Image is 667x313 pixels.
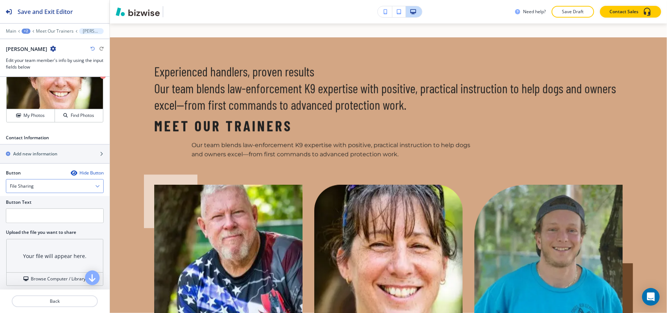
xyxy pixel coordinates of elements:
[22,29,30,34] button: +2
[18,7,73,16] h2: Save and Exit Editor
[83,29,100,34] p: [PERSON_NAME]
[13,151,58,157] h2: Add new information
[6,170,21,176] h2: Button
[154,140,482,159] p: Our team blends law-enforcement K9 expertise with positive, practical instruction to help dogs an...
[116,7,160,16] img: Bizwise Logo
[23,112,45,119] h4: My Photos
[166,7,186,16] img: Your Logo
[7,109,55,122] button: My Photos
[7,273,103,286] button: Browse Computer / Library
[31,276,86,282] h4: Browse Computer / Library
[600,6,661,18] button: Contact Sales
[552,6,594,18] button: Save Draft
[6,75,104,123] div: My PhotosFind Photos
[12,295,98,307] button: Back
[55,109,103,122] button: Find Photos
[561,8,585,15] p: Save Draft
[79,28,104,34] button: [PERSON_NAME]
[642,288,660,306] div: Open Intercom Messenger
[10,183,34,189] h4: File Sharing
[36,29,74,34] button: Meet Our Trainers
[6,135,110,141] h2: Contact Information
[154,116,623,135] h2: Meet Our Trainers
[6,229,104,236] h2: Upload the file you want to share
[6,57,104,70] h3: Edit your team member's info by using the input fields below
[23,252,86,260] h3: Your file will appear here.
[154,63,623,113] h6: Experienced handlers, proven results Our team blends law-enforcement K9 expertise with positive, ...
[71,112,94,119] h4: Find Photos
[6,45,47,53] h2: [PERSON_NAME]
[6,239,104,286] div: Your file will appear here.Browse Computer / Library
[71,170,104,176] button: Hide Button
[609,8,638,15] p: Contact Sales
[6,29,16,34] button: Main
[523,8,546,15] h3: Need help?
[6,199,32,206] h2: Button Text
[12,298,97,305] p: Back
